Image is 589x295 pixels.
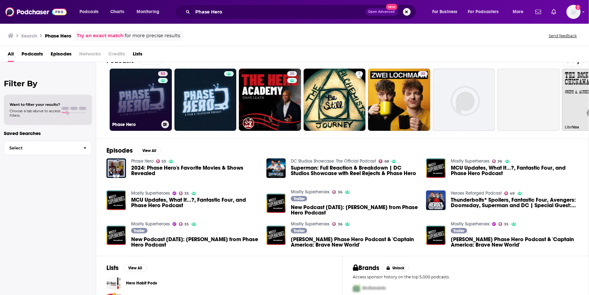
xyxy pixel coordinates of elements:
span: Logged in as shubbardidpr [567,5,581,19]
span: Select [4,146,78,150]
span: 35 [184,223,189,226]
h2: Lists [106,264,119,272]
button: Show profile menu [567,5,581,19]
button: View All [138,147,161,155]
a: Mostly Superheroes [131,221,170,227]
a: 20 [239,69,301,131]
a: New Podcast Monday: Jamie Jirak from Phase Hero Podcast [266,194,286,213]
button: open menu [132,7,168,17]
img: Podchaser - Follow, Share and Rate Podcasts [5,6,67,18]
div: Search podcasts, credits, & more... [181,4,422,19]
a: EpisodesView All [106,147,161,155]
h3: Phase Hero [45,33,72,39]
a: Aaron Perine Phase Hero Podcast & 'Captain America: Brave New World' [451,237,578,248]
button: Send feedback [547,33,579,38]
span: Trailer [134,229,145,233]
button: open menu [508,7,532,17]
a: Superman: Full Reaction & Breakdown | DC Studios Showcase with Reel Rejects & Phase Hero [291,165,418,176]
img: 2024: Phase Hero's Favorite Movies & Shows Revealed [106,158,126,178]
img: User Profile [567,5,581,19]
a: MCU Updates, What If...?, Fantastic Four, and Phase Hero Podcast [426,158,446,178]
a: 35 [179,222,189,226]
a: 36 [332,222,342,226]
a: Try an exact match [77,32,123,39]
a: Aaron Perine Phase Hero Podcast & 'Captain America: Brave New World' [266,226,286,245]
span: 36 [338,223,342,226]
span: 35 [184,192,189,195]
a: 36 [492,159,502,163]
a: Thunderbolts* Spoilers, Fantastic Four, Avengers: Doomsday, Superman and DC | Special Guest: Phas... [426,190,446,210]
span: 30 [421,71,425,77]
button: open menu [464,7,508,17]
a: Lists [133,49,142,62]
h2: Filter By [4,79,92,88]
h3: Phase Hero [112,122,159,127]
a: Hero Habit Pods [126,280,157,287]
span: Monitoring [137,7,159,16]
button: Select [4,141,92,155]
a: 53 [156,159,166,163]
span: New Podcast [DATE]: [PERSON_NAME] from Phase Hero Podcast [291,205,418,215]
a: Mostly Superheroes [291,189,330,195]
a: 35 [179,191,189,195]
span: Charts [110,7,124,16]
span: Podcasts [21,49,43,62]
span: New [386,4,398,10]
span: 35 [504,223,509,226]
a: Show notifications dropdown [533,6,544,17]
a: New Podcast Monday: Jamie Jirak from Phase Hero Podcast [291,205,418,215]
a: 7 [304,69,366,131]
span: 49 [510,192,515,195]
a: All [8,49,14,62]
a: 53Phase Hero [110,69,172,131]
input: Search podcasts, credits, & more... [193,7,366,17]
span: Hero Habit Pods [106,276,121,290]
a: Heroes Reforged Podcast [451,190,502,196]
button: open menu [75,7,107,17]
span: Trailer [294,197,305,201]
a: 20 [287,71,297,76]
span: 53 [162,160,166,163]
a: 2024: Phase Hero's Favorite Movies & Shows Revealed [131,165,259,176]
span: Credits [108,49,125,62]
span: for more precise results [125,32,180,39]
a: 7 [356,71,363,76]
span: McDonalds [363,286,386,291]
span: For Business [432,7,458,16]
a: 35 [499,222,509,226]
a: Mostly Superheroes [451,221,490,227]
a: Charts [106,7,128,17]
h2: Episodes [106,147,133,155]
a: Mostly Superheroes [451,158,490,164]
button: Open AdvancedNew [366,8,398,16]
a: MCU Updates, What If...?, Fantastic Four, and Phase Hero Podcast [131,197,259,208]
a: ListsView All [106,264,147,272]
a: 49 [504,191,515,195]
a: Aaron Perine Phase Hero Podcast & 'Captain America: Brave New World' [426,226,446,245]
img: New Podcast Monday: Jamie Jirak from Phase Hero Podcast [106,226,126,245]
a: Superman: Full Reaction & Breakdown | DC Studios Showcase with Reel Rejects & Phase Hero [266,158,286,178]
span: Networks [79,49,101,62]
span: [PERSON_NAME] Phase Hero Podcast & 'Captain America: Brave New World' [451,237,578,248]
img: MCU Updates, What If...?, Fantastic Four, and Phase Hero Podcast [106,190,126,210]
span: For Podcasters [468,7,499,16]
a: Aaron Perine Phase Hero Podcast & 'Captain America: Brave New World' [291,237,418,248]
span: [PERSON_NAME] Phase Hero Podcast & 'Captain America: Brave New World' [291,237,418,248]
a: 36 [332,190,342,194]
a: Episodes [51,49,72,62]
span: Trailer [454,229,465,233]
a: MCU Updates, What If...?, Fantastic Four, and Phase Hero Podcast [451,165,578,176]
a: Thunderbolts* Spoilers, Fantastic Four, Avengers: Doomsday, Superman and DC | Special Guest: Phas... [451,197,578,208]
a: New Podcast Monday: Jamie Jirak from Phase Hero Podcast [131,237,259,248]
h3: Search [21,33,37,39]
button: View All [124,264,147,272]
span: Podcasts [80,7,98,16]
